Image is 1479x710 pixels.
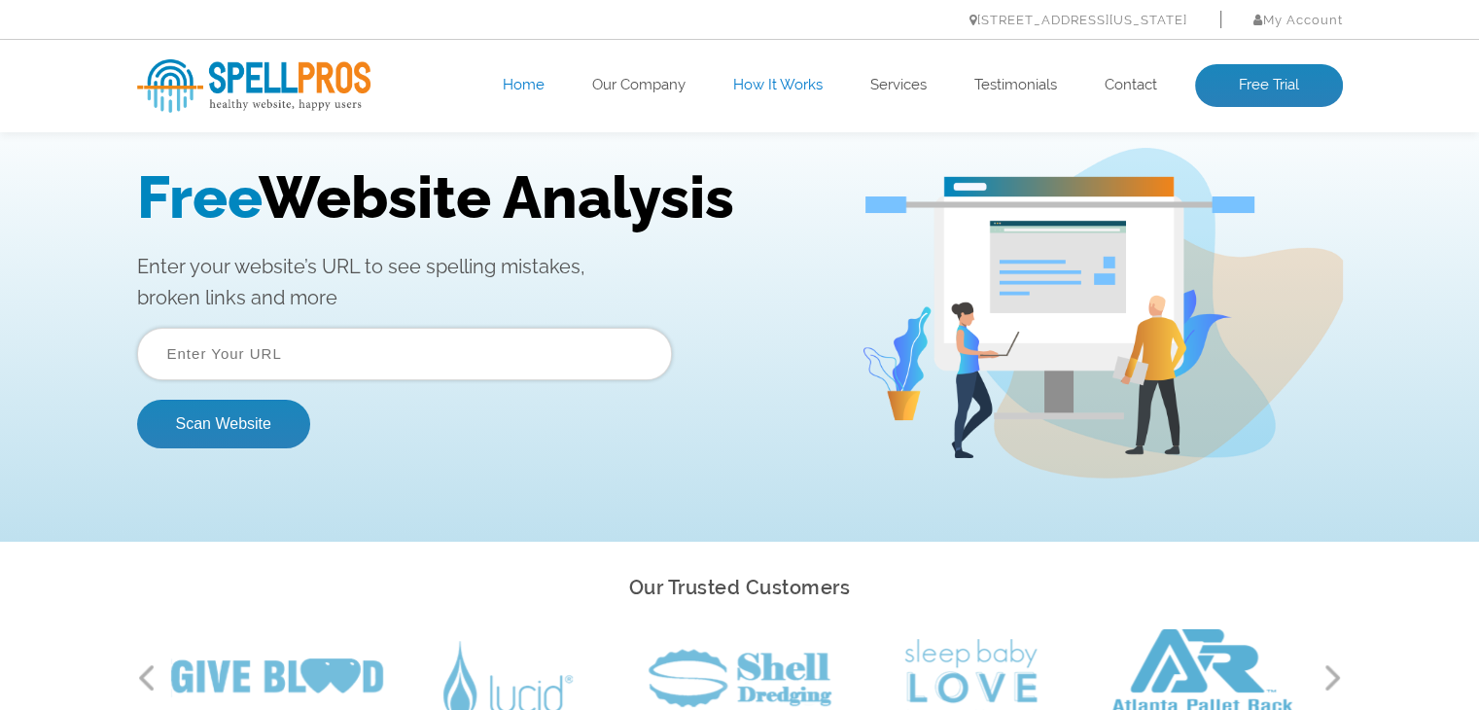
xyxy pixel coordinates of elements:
[137,315,310,364] button: Scan Website
[171,658,383,697] img: Give Blood
[592,76,686,95] a: Our Company
[137,79,831,147] h1: Website Analysis
[503,76,545,95] a: Home
[649,649,831,707] img: Shell Dredging
[137,243,672,296] input: Enter Your URL
[870,76,927,95] a: Services
[1195,64,1343,107] a: Free Trial
[137,663,157,692] button: Previous
[1105,76,1157,95] a: Contact
[137,79,259,147] span: Free
[733,76,823,95] a: How It Works
[137,59,370,113] img: SpellPros
[865,112,1254,129] img: Free Webiste Analysis
[1323,663,1343,692] button: Next
[137,571,1343,605] h2: Our Trusted Customers
[861,63,1343,394] img: Free Webiste Analysis
[974,76,1057,95] a: Testimonials
[137,166,831,229] p: Enter your website’s URL to see spelling mistakes, broken links and more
